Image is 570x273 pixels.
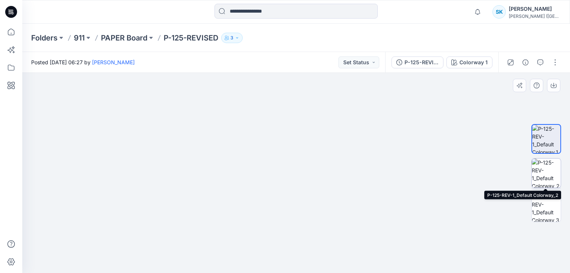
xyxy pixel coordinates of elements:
p: 3 [230,34,233,42]
div: Colorway 1 [459,58,488,66]
a: Folders [31,33,58,43]
a: PAPER Board [101,33,147,43]
div: [PERSON_NAME] ([GEOGRAPHIC_DATA]) Exp... [509,13,561,19]
a: [PERSON_NAME] [92,59,135,65]
a: 911 [74,33,85,43]
div: [PERSON_NAME] [509,4,561,13]
button: Colorway 1 [446,56,492,68]
img: P-125-REV-1_Default Colorway_2 [532,159,561,188]
button: Details [520,56,531,68]
div: P-125-REVISED [404,58,439,66]
img: P-125-REV-1_Default Colorway_1 [532,125,560,153]
button: 3 [221,33,243,43]
button: P-125-REVISED [392,56,443,68]
div: SK [492,5,506,19]
p: P-125-REVISED [164,33,218,43]
span: Posted [DATE] 06:27 by [31,58,135,66]
img: P-125-REV-1_Default Colorway_3 [532,193,561,222]
img: eyJhbGciOiJIUzI1NiIsImtpZCI6IjAiLCJzbHQiOiJzZXMiLCJ0eXAiOiJKV1QifQ.eyJkYXRhIjp7InR5cGUiOiJzdG9yYW... [91,13,501,273]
